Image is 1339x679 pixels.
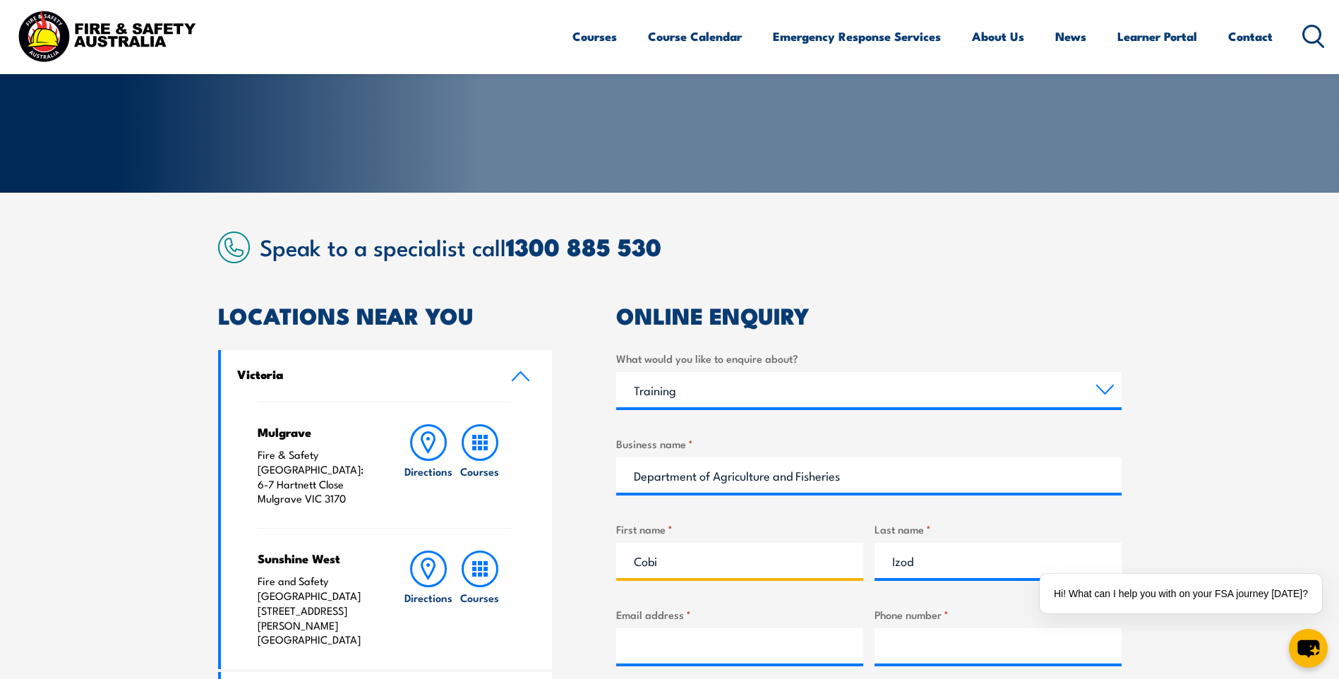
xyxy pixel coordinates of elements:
[403,424,454,506] a: Directions
[455,424,505,506] a: Courses
[616,305,1122,325] h2: ONLINE ENQUIRY
[455,551,505,647] a: Courses
[1040,574,1322,613] div: Hi! What can I help you with on your FSA journey [DATE]?
[218,305,553,325] h2: LOCATIONS NEAR YOU
[972,18,1024,55] a: About Us
[258,551,376,566] h4: Sunshine West
[648,18,742,55] a: Course Calendar
[404,590,452,605] h6: Directions
[1228,18,1273,55] a: Contact
[1289,629,1328,668] button: chat-button
[1117,18,1197,55] a: Learner Portal
[258,424,376,440] h4: Mulgrave
[616,521,863,537] label: First name
[237,366,490,382] h4: Victoria
[875,521,1122,537] label: Last name
[221,350,553,402] a: Victoria
[1055,18,1086,55] a: News
[403,551,454,647] a: Directions
[404,464,452,479] h6: Directions
[258,447,376,506] p: Fire & Safety [GEOGRAPHIC_DATA]: 6-7 Hartnett Close Mulgrave VIC 3170
[616,435,1122,452] label: Business name
[460,590,499,605] h6: Courses
[258,574,376,647] p: Fire and Safety [GEOGRAPHIC_DATA] [STREET_ADDRESS][PERSON_NAME] [GEOGRAPHIC_DATA]
[260,234,1122,259] h2: Speak to a specialist call
[616,606,863,623] label: Email address
[572,18,617,55] a: Courses
[506,227,661,265] a: 1300 885 530
[875,606,1122,623] label: Phone number
[460,464,499,479] h6: Courses
[616,350,1122,366] label: What would you like to enquire about?
[773,18,941,55] a: Emergency Response Services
